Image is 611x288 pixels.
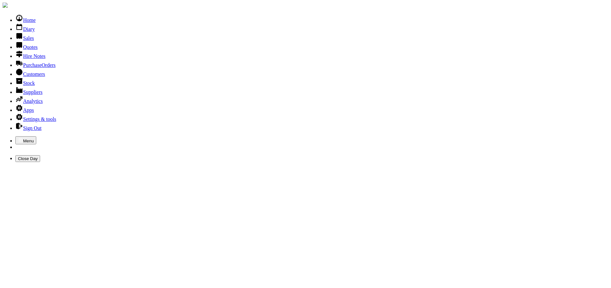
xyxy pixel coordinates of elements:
[15,116,56,122] a: Settings & tools
[15,32,608,41] li: Sales
[15,71,45,77] a: Customers
[15,98,43,104] a: Analytics
[15,86,608,95] li: Suppliers
[15,125,41,131] a: Sign Out
[15,136,36,144] button: Menu
[15,26,35,32] a: Diary
[15,50,608,59] li: Hire Notes
[15,107,34,113] a: Apps
[15,62,55,68] a: PurchaseOrders
[15,44,38,50] a: Quotes
[3,3,8,8] img: companylogo.jpg
[15,77,608,86] li: Stock
[15,17,36,23] a: Home
[15,89,42,95] a: Suppliers
[15,53,46,59] a: Hire Notes
[15,155,40,162] button: Close Day
[15,35,34,41] a: Sales
[15,80,35,86] a: Stock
